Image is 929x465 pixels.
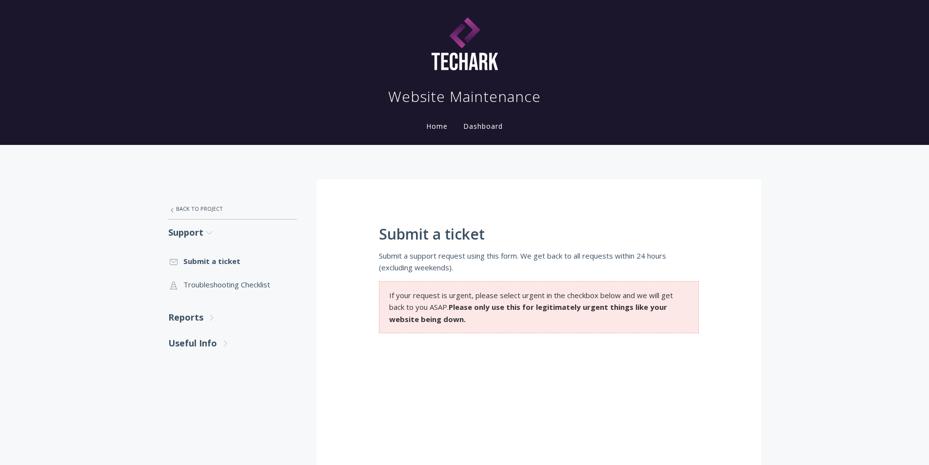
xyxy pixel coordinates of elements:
[388,87,541,106] h1: Website Maintenance
[168,304,297,330] a: Reports
[424,121,450,131] a: Home
[168,249,297,273] a: Submit a ticket
[168,220,297,245] a: Support
[379,250,699,274] p: Submit a support request using this form. We get back to all requests within 24 hours (excluding ...
[379,226,699,243] h1: Submit a ticket
[389,302,667,323] strong: Please only use this for legitimately urgent things like your website being down.
[379,281,699,333] section: If your request is urgent, please select urgent in the checkbox below and we will get back to you...
[168,330,297,356] a: Useful Info
[461,121,505,131] a: Dashboard
[168,199,297,219] a: Back to Project
[168,273,297,296] a: Troubleshooting Checklist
